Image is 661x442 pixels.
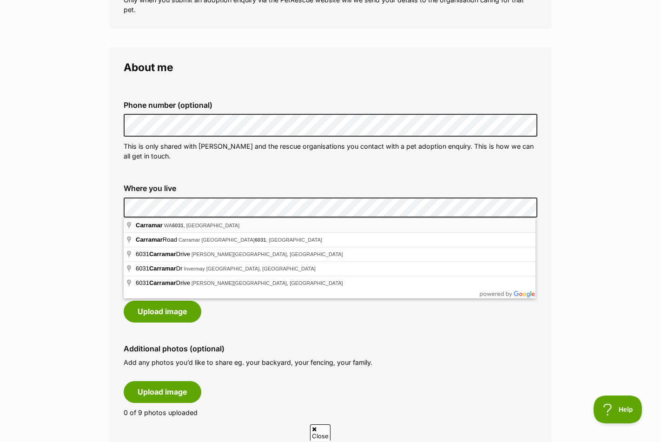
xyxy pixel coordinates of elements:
[149,251,176,257] span: Carramar
[124,61,537,73] legend: About me
[172,223,183,228] span: 6031
[124,141,537,161] p: This is only shared with [PERSON_NAME] and the rescue organisations you contact with a pet adopti...
[124,381,201,402] button: Upload image
[149,279,176,286] span: Carramar
[136,265,184,272] span: 6031 Dr
[124,357,537,367] p: Add any photos you’d like to share eg. your backyard, your fencing, your family.
[149,265,176,272] span: Carramar
[255,237,266,243] span: 6031
[136,222,163,229] span: Carramar
[594,396,642,423] iframe: Help Scout Beacon - Open
[124,344,537,353] label: Additional photos (optional)
[124,101,537,109] label: Phone number (optional)
[136,251,192,257] span: 6031 Drive
[164,223,239,228] span: WA , [GEOGRAPHIC_DATA]
[136,236,163,243] span: Carramar
[124,301,201,322] button: Upload image
[184,266,315,271] span: Invermay [GEOGRAPHIC_DATA], [GEOGRAPHIC_DATA]
[124,408,537,417] p: 0 of 9 photos uploaded
[178,237,322,243] span: Carramar [GEOGRAPHIC_DATA] , [GEOGRAPHIC_DATA]
[192,251,343,257] span: [PERSON_NAME][GEOGRAPHIC_DATA], [GEOGRAPHIC_DATA]
[124,184,537,192] label: Where you live
[136,279,192,286] span: 6031 Drive
[310,424,330,441] span: Close
[192,280,343,286] span: [PERSON_NAME][GEOGRAPHIC_DATA], [GEOGRAPHIC_DATA]
[136,236,178,243] span: Road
